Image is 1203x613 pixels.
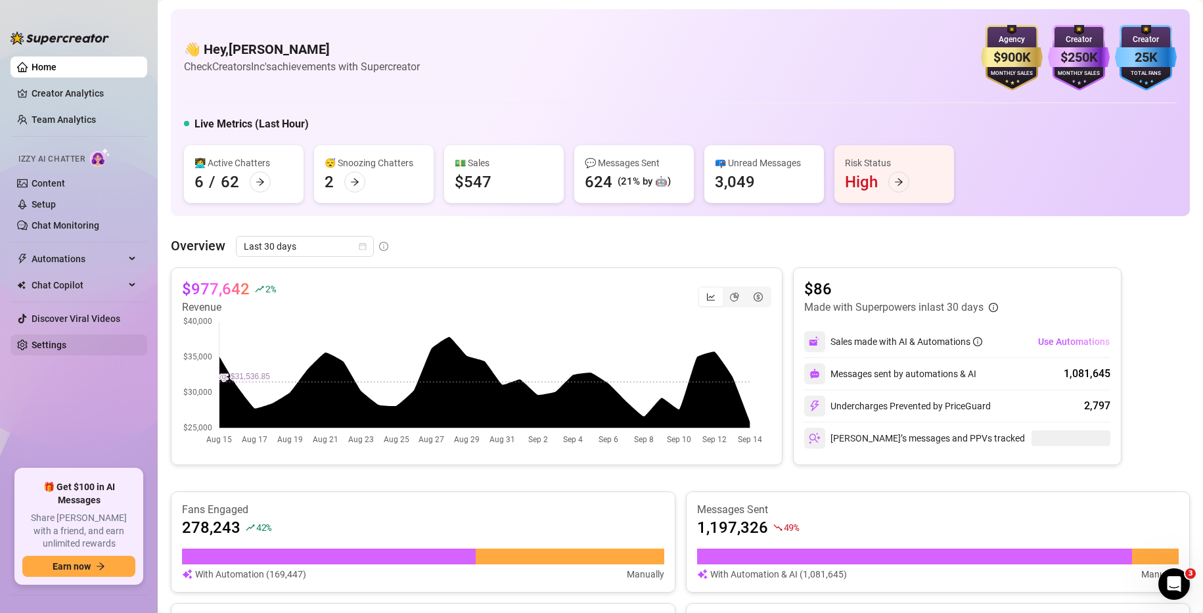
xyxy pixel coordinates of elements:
span: dollar-circle [754,292,763,302]
span: rise [255,284,264,294]
button: Earn nowarrow-right [22,556,135,577]
img: svg%3e [182,567,193,581]
article: Check CreatorsInc's achievements with Supercreator [184,58,420,75]
article: Manually [627,567,664,581]
span: arrow-right [350,177,359,187]
article: With Automation & AI (1,081,645) [710,567,847,581]
img: svg%3e [809,400,821,412]
article: $86 [804,279,998,300]
span: rise [246,523,255,532]
span: Chat Copilot [32,275,125,296]
span: pie-chart [730,292,739,302]
span: fall [773,523,783,532]
div: segmented control [698,286,771,307]
span: Last 30 days [244,237,366,256]
div: 💵 Sales [455,156,553,170]
article: $977,642 [182,279,250,300]
div: (21% by 🤖) [618,174,671,190]
span: thunderbolt [17,254,28,264]
div: Creator [1048,34,1110,46]
span: Earn now [53,561,91,572]
span: line-chart [706,292,715,302]
a: Creator Analytics [32,83,137,104]
article: Overview [171,236,225,256]
img: svg%3e [809,336,821,348]
span: arrow-right [894,177,903,187]
div: 25K [1115,47,1177,68]
span: calendar [359,242,367,250]
img: blue-badge-DgoSNQY1.svg [1115,25,1177,91]
img: svg%3e [809,369,820,379]
article: Messages Sent [697,503,1179,517]
span: Use Automations [1038,336,1110,347]
h4: 👋 Hey, [PERSON_NAME] [184,40,420,58]
iframe: Intercom live chat [1158,568,1190,600]
img: svg%3e [697,567,708,581]
a: Chat Monitoring [32,220,99,231]
a: Team Analytics [32,114,96,125]
div: Risk Status [845,156,943,170]
div: Agency [981,34,1043,46]
img: svg%3e [809,432,821,444]
div: $250K [1048,47,1110,68]
div: 3,049 [715,171,755,193]
img: Chat Copilot [17,281,26,290]
article: Manually [1141,567,1179,581]
a: Settings [32,340,66,350]
span: 3 [1185,568,1196,579]
img: purple-badge-B9DA21FR.svg [1048,25,1110,91]
span: Share [PERSON_NAME] with a friend, and earn unlimited rewards [22,512,135,551]
div: 📪 Unread Messages [715,156,813,170]
article: 1,197,326 [697,517,768,538]
span: arrow-right [256,177,265,187]
div: Creator [1115,34,1177,46]
div: $547 [455,171,491,193]
div: Monthly Sales [981,70,1043,78]
div: 👩‍💻 Active Chatters [194,156,293,170]
div: $900K [981,47,1043,68]
span: 🎁 Get $100 in AI Messages [22,481,135,507]
article: Made with Superpowers in last 30 days [804,300,984,315]
h5: Live Metrics (Last Hour) [194,116,309,132]
div: 💬 Messages Sent [585,156,683,170]
article: Fans Engaged [182,503,664,517]
div: [PERSON_NAME]’s messages and PPVs tracked [804,428,1025,449]
span: arrow-right [96,562,105,571]
div: 2,797 [1084,398,1110,414]
div: 1,081,645 [1064,366,1110,382]
article: With Automation (169,447) [195,567,306,581]
div: 624 [585,171,612,193]
div: 62 [221,171,239,193]
div: Messages sent by automations & AI [804,363,976,384]
div: Undercharges Prevented by PriceGuard [804,396,991,417]
article: 278,243 [182,517,240,538]
div: 6 [194,171,204,193]
a: Content [32,178,65,189]
article: Revenue [182,300,275,315]
a: Setup [32,199,56,210]
button: Use Automations [1037,331,1110,352]
a: Home [32,62,57,72]
img: AI Chatter [90,148,110,167]
span: info-circle [989,303,998,312]
img: logo-BBDzfeDw.svg [11,32,109,45]
span: Automations [32,248,125,269]
div: Sales made with AI & Automations [830,334,982,349]
div: 2 [325,171,334,193]
span: info-circle [379,242,388,251]
span: info-circle [973,337,982,346]
span: 42 % [256,521,271,534]
img: gold-badge-CigiZidd.svg [981,25,1043,91]
div: Monthly Sales [1048,70,1110,78]
span: Izzy AI Chatter [18,153,85,166]
div: 😴 Snoozing Chatters [325,156,423,170]
span: 49 % [784,521,799,534]
div: Total Fans [1115,70,1177,78]
a: Discover Viral Videos [32,313,120,324]
span: 2 % [265,283,275,295]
